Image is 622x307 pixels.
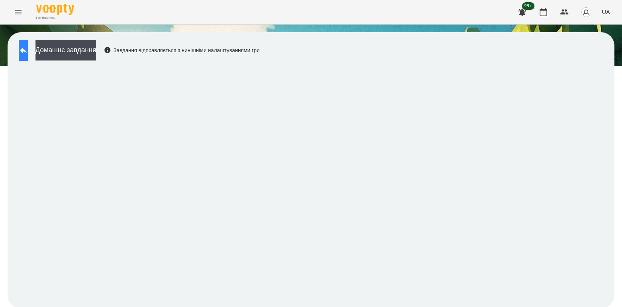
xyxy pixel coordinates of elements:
[581,7,591,17] img: avatar_s.png
[36,4,74,15] img: Voopty Logo
[522,2,535,10] span: 99+
[9,3,27,21] button: Menu
[104,47,260,54] div: Завдання відправляється з нинішніми налаштуваннями гри
[599,5,613,19] button: UA
[35,40,96,60] button: Домашнє завдання
[36,16,74,20] span: For Business
[602,8,610,16] span: UA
